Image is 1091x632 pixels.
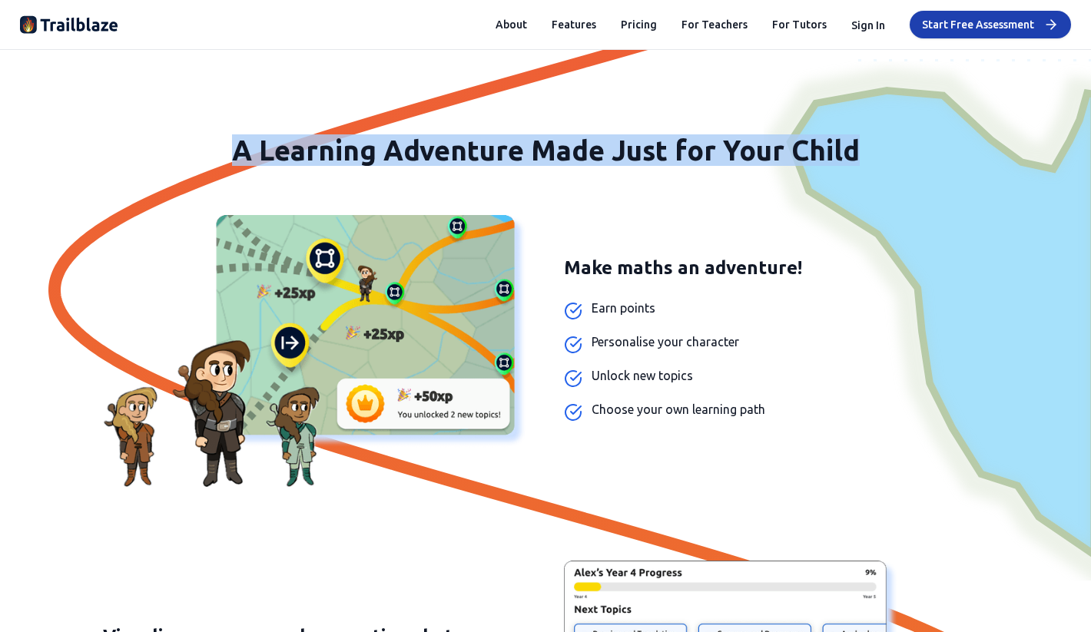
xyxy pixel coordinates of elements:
span: Choose your own learning path [592,400,765,419]
span: Earn points [592,299,655,317]
button: Pricing [621,17,657,32]
img: Trailblaze [20,12,118,37]
span: Unlock new topics [592,366,693,385]
h3: Make maths an adventure! [564,256,988,280]
button: Sign In [851,15,885,34]
a: For Tutors [772,17,827,32]
button: Features [552,17,596,32]
a: For Teachers [681,17,748,32]
span: Personalise your character [592,333,739,351]
img: Multiple paths with confetti animation [103,215,527,487]
button: About [496,17,527,32]
span: A Learning Adventure Made Just for Your Child [232,134,860,166]
button: Sign In [851,18,885,33]
button: Start Free Assessment [910,11,1071,38]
